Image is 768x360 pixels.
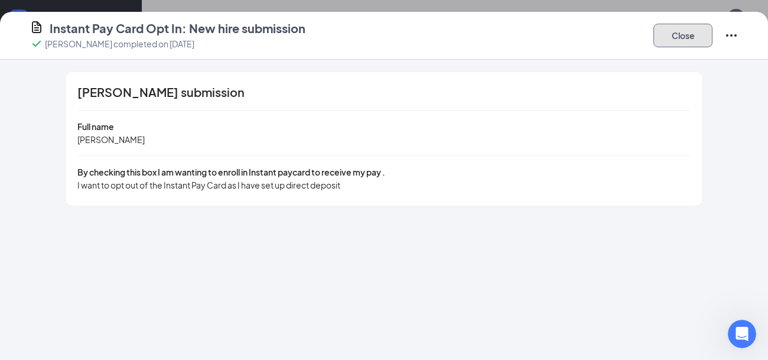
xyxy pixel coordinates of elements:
[77,180,340,190] span: I want to opt out of the Instant Pay Card as I have set up direct deposit
[77,121,114,132] span: Full name
[728,320,756,348] iframe: Intercom live chat
[77,134,145,145] span: [PERSON_NAME]
[45,38,194,50] p: [PERSON_NAME] completed on [DATE]
[77,86,245,98] span: [PERSON_NAME] submission
[30,20,44,34] svg: CustomFormIcon
[77,167,385,177] span: By checking this box I am wanting to enroll in Instant paycard to receive my pay .
[724,28,738,43] svg: Ellipses
[653,24,712,47] button: Close
[30,37,44,51] svg: Checkmark
[50,20,305,37] h4: Instant Pay Card Opt In: New hire submission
